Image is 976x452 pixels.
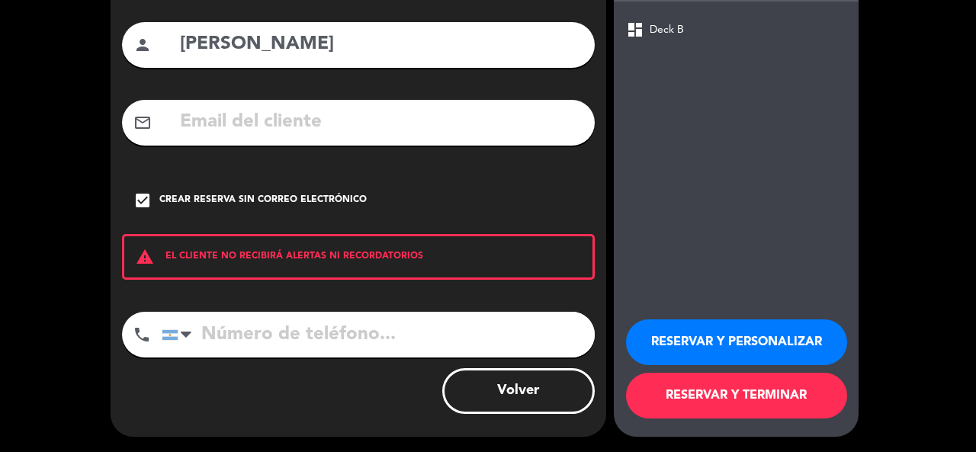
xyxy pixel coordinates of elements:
[124,248,165,266] i: warning
[162,313,197,357] div: Argentina: +54
[133,36,152,54] i: person
[178,107,583,138] input: Email del cliente
[626,373,847,418] button: RESERVAR Y TERMINAR
[626,21,644,39] span: dashboard
[122,234,595,280] div: EL CLIENTE NO RECIBIRÁ ALERTAS NI RECORDATORIOS
[162,312,595,357] input: Número de teléfono...
[133,114,152,132] i: mail_outline
[626,319,847,365] button: RESERVAR Y PERSONALIZAR
[650,21,684,39] span: Deck B
[133,325,151,344] i: phone
[133,191,152,210] i: check_box
[159,193,367,208] div: Crear reserva sin correo electrónico
[442,368,595,414] button: Volver
[178,29,583,60] input: Nombre del cliente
